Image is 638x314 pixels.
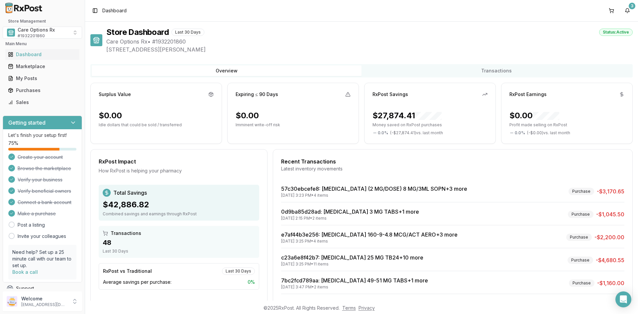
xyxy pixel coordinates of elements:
span: Care Options Rx • # 1932201860 [106,38,633,46]
div: $0.00 [99,110,122,121]
div: Combined savings and earnings through RxPost [103,211,255,217]
div: RxPost Impact [99,157,259,165]
div: Surplus Value [99,91,131,98]
div: RxPost Earnings [509,91,547,98]
nav: breadcrumb [102,7,127,14]
span: Make a purchase [18,210,56,217]
span: # 1932201860 [18,33,45,39]
img: RxPost Logo [3,3,45,13]
span: Verify beneficial owners [18,188,71,194]
h2: Store Management [3,19,82,24]
a: 7bc2fcd789aa: [MEDICAL_DATA] 49-51 MG TABS+1 more [281,277,428,284]
div: Sales [8,99,77,106]
div: Purchase [568,211,593,218]
p: Need help? Set up a 25 minute call with our team to set up. [12,249,72,269]
span: Verify your business [18,176,62,183]
div: $42,886.82 [103,199,255,210]
h2: Main Menu [5,41,79,47]
div: 48 [103,238,255,247]
span: [STREET_ADDRESS][PERSON_NAME] [106,46,633,53]
div: [DATE] 3:23 PM • 4 items [281,193,467,198]
div: $27,874.41 [372,110,442,121]
button: Sales [3,97,82,108]
a: 0d9ba85d28ad: [MEDICAL_DATA] 3 MG TABS+1 more [281,208,419,215]
span: 0 % [248,279,255,285]
button: Dashboard [3,49,82,60]
a: c23a6e8f42b7: [MEDICAL_DATA] 25 MG TB24+10 more [281,254,423,261]
div: [DATE] 3:25 PM • 4 items [281,239,458,244]
a: e7af44b3e256: [MEDICAL_DATA] 160-9-4.8 MCG/ACT AERO+3 more [281,231,458,238]
p: Profit made selling on RxPost [509,122,624,128]
a: My Posts [5,72,79,84]
div: My Posts [8,75,77,82]
span: -$4,680.55 [596,256,624,264]
h3: Getting started [8,119,46,127]
div: 3 [629,3,635,9]
div: Open Intercom Messenger [615,291,631,307]
span: -$1,045.50 [596,210,624,218]
img: User avatar [7,296,17,307]
a: Purchases [5,84,79,96]
span: Browse the marketplace [18,165,71,172]
div: Purchases [8,87,77,94]
h1: Store Dashboard [106,27,169,38]
p: Imminent write-off risk [236,122,351,128]
div: Purchase [568,257,593,264]
div: Dashboard [8,51,77,58]
button: Select a view [3,27,82,39]
span: ( - $27,874.41 ) vs. last month [390,130,443,136]
button: Overview [92,65,362,76]
div: Purchase [569,279,594,287]
span: Connect a bank account [18,199,71,206]
span: ( - $0.00 ) vs. last month [527,130,570,136]
span: Transactions [111,230,141,237]
span: Dashboard [102,7,127,14]
a: 57c30ebcefe8: [MEDICAL_DATA] (2 MG/DOSE) 8 MG/3ML SOPN+3 more [281,185,467,192]
span: -$2,200.00 [594,233,624,241]
button: Transactions [362,65,631,76]
span: Average savings per purchase: [103,279,171,285]
div: $0.00 [236,110,259,121]
span: Care Options Rx [18,27,55,33]
span: -$3,170.65 [597,187,624,195]
span: Total Savings [113,189,147,197]
a: Book a call [12,269,38,275]
span: 75 % [8,140,18,147]
button: Marketplace [3,61,82,72]
button: 3 [622,5,633,16]
button: Support [3,282,82,294]
div: [DATE] 3:47 PM • 2 items [281,284,428,290]
div: $0.00 [509,110,559,121]
div: Recent Transactions [281,157,624,165]
a: Marketplace [5,60,79,72]
div: How RxPost is helping your pharmacy [99,167,259,174]
div: Expiring ≤ 90 Days [236,91,278,98]
p: Welcome [21,295,67,302]
div: Latest inventory movements [281,165,624,172]
a: Post a listing [18,222,45,228]
div: Marketplace [8,63,77,70]
span: 0.0 % [378,130,388,136]
div: [DATE] 3:25 PM • 11 items [281,262,423,267]
a: Dashboard [5,49,79,60]
button: Purchases [3,85,82,96]
span: -$1,160.00 [597,279,624,287]
a: Invite your colleagues [18,233,66,240]
div: Status: Active [599,29,633,36]
div: Last 30 Days [171,29,204,36]
div: Last 30 Days [103,249,255,254]
div: Purchase [569,188,594,195]
p: Idle dollars that could be sold / transferred [99,122,214,128]
a: Sales [5,96,79,108]
button: My Posts [3,73,82,84]
span: Create your account [18,154,63,160]
div: RxPost Savings [372,91,408,98]
div: RxPost vs Traditional [103,268,152,274]
p: Let's finish your setup first! [8,132,76,139]
span: 0.0 % [515,130,525,136]
p: Money saved on RxPost purchases [372,122,487,128]
a: Terms [342,305,356,311]
div: [DATE] 2:15 PM • 2 items [281,216,419,221]
p: [EMAIL_ADDRESS][DOMAIN_NAME] [21,302,67,307]
div: Last 30 Days [222,267,255,275]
